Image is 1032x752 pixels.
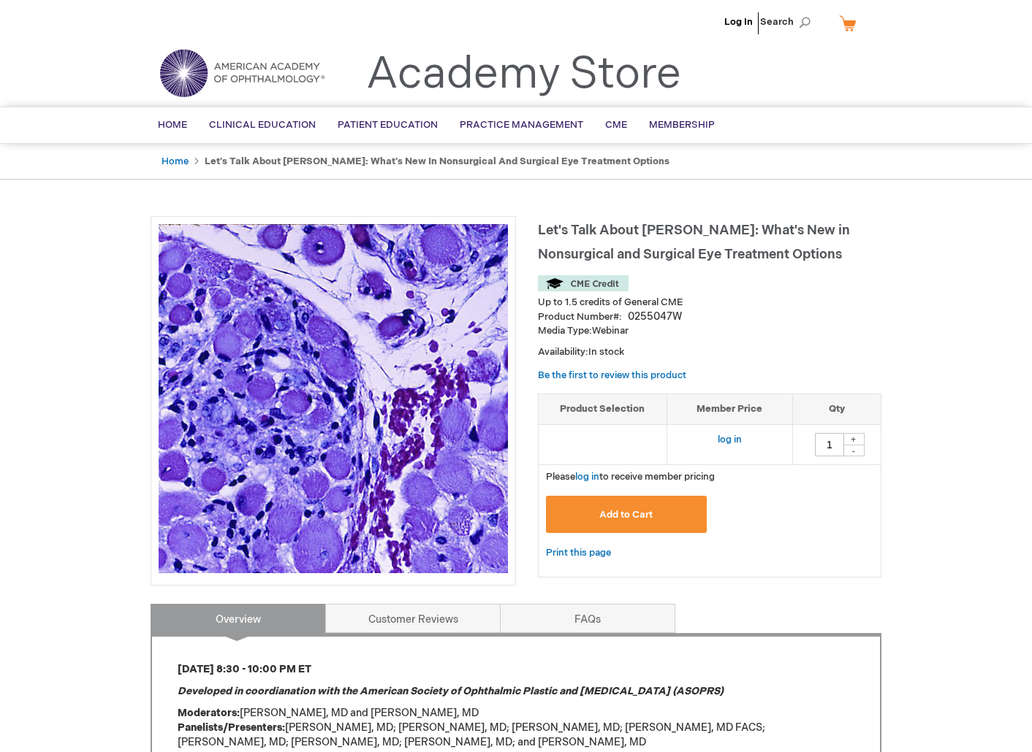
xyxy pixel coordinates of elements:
[338,119,438,131] span: Patient Education
[575,471,599,483] a: log in
[158,119,187,131] span: Home
[843,445,865,456] div: -
[667,394,792,425] th: Member Price
[546,496,707,533] button: Add to Cart
[760,7,816,37] span: Search
[366,48,681,101] a: Academy Store
[205,156,669,167] strong: Let's Talk About [PERSON_NAME]: What's New in Nonsurgical and Surgical Eye Treatment Options
[162,156,189,167] a: Home
[546,471,715,483] span: Please to receive member pricing
[792,394,881,425] th: Qty
[178,721,285,734] strong: Panelists/Presenters:
[159,224,508,573] img: Let's Talk About TED: What's New in Nonsurgical and Surgical Eye Treatment Options
[605,119,627,131] span: CME
[538,369,686,381] a: Be the first to review this product
[538,325,592,337] strong: Media Type:
[538,324,881,338] p: Webinar
[460,119,583,131] span: Practice Management
[209,119,316,131] span: Clinical Education
[538,296,881,310] li: Up to 1.5 credits of General CME
[649,119,715,131] span: Membership
[178,706,854,750] p: [PERSON_NAME], MD and [PERSON_NAME], MD [PERSON_NAME], MD; [PERSON_NAME], MD; [PERSON_NAME], MD; ...
[628,310,682,324] div: 0255047W
[178,707,240,719] strong: Moderators:
[538,311,622,323] strong: Product Number
[843,433,865,445] div: +
[538,275,629,291] img: CME Credit
[815,433,844,456] input: Qty
[599,509,653,521] span: Add to Cart
[178,663,311,675] strong: [DATE] 8:30 - 10:00 PM ET
[718,434,742,445] a: log in
[151,604,326,633] a: Overview
[500,604,675,633] a: FAQs
[538,223,850,262] span: Let's Talk About [PERSON_NAME]: What's New in Nonsurgical and Surgical Eye Treatment Options
[546,544,611,562] a: Print this page
[325,604,501,633] a: Customer Reviews
[588,346,624,358] span: In stock
[538,345,881,359] p: Availability:
[724,16,753,28] a: Log In
[539,394,667,425] th: Product Selection
[178,685,724,697] em: Developed in coordianation with the American Society of Ophthalmic Plastic and [MEDICAL_DATA] (AS...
